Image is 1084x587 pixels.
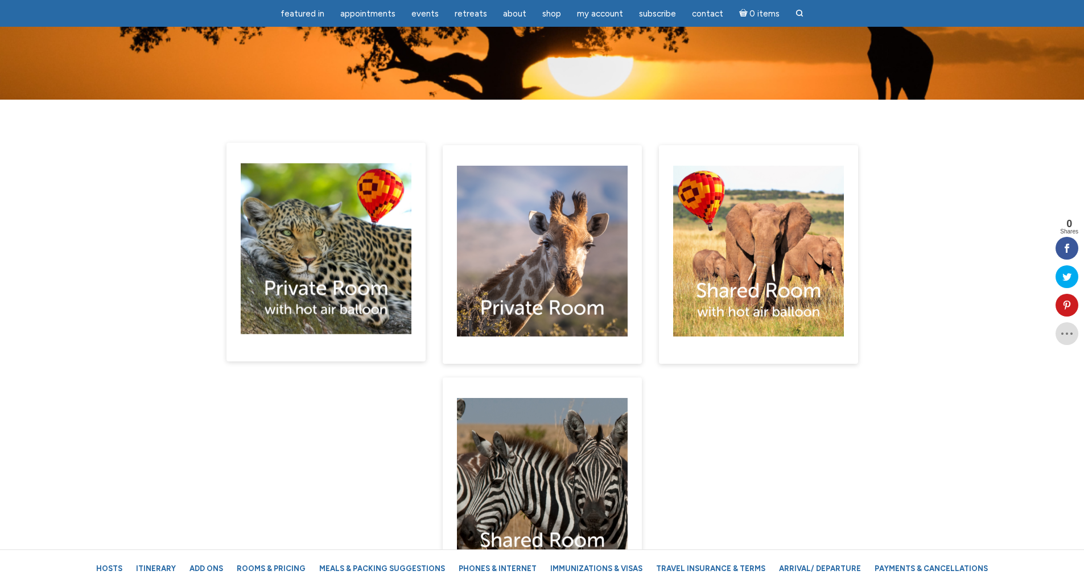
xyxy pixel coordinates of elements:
a: Appointments [333,3,402,25]
a: Hosts [90,559,128,578]
span: Appointments [340,9,395,19]
a: Retreats [448,3,494,25]
a: Payments & Cancellations [869,559,994,578]
a: Contact [685,3,730,25]
span: Shop [542,9,561,19]
a: My Account [570,3,630,25]
a: Travel Insurance & Terms [650,559,771,578]
a: Immunizations & Visas [545,559,648,578]
span: My Account [577,9,623,19]
a: Events [405,3,446,25]
span: Subscribe [639,9,676,19]
span: featured in [281,9,324,19]
a: Shop [535,3,568,25]
a: Arrival/ Departure [773,559,867,578]
span: About [503,9,526,19]
span: 0 [1060,219,1078,229]
a: Phones & Internet [453,559,542,578]
a: Meals & Packing Suggestions [314,559,451,578]
i: Cart [739,9,750,19]
a: About [496,3,533,25]
span: Contact [692,9,723,19]
span: 0 items [749,10,780,18]
a: featured in [274,3,331,25]
span: Events [411,9,439,19]
span: Shares [1060,229,1078,235]
a: Subscribe [632,3,683,25]
span: Retreats [455,9,487,19]
a: Cart0 items [732,2,787,25]
a: Rooms & Pricing [231,559,311,578]
a: Add Ons [184,559,229,578]
a: Itinerary [130,559,182,578]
